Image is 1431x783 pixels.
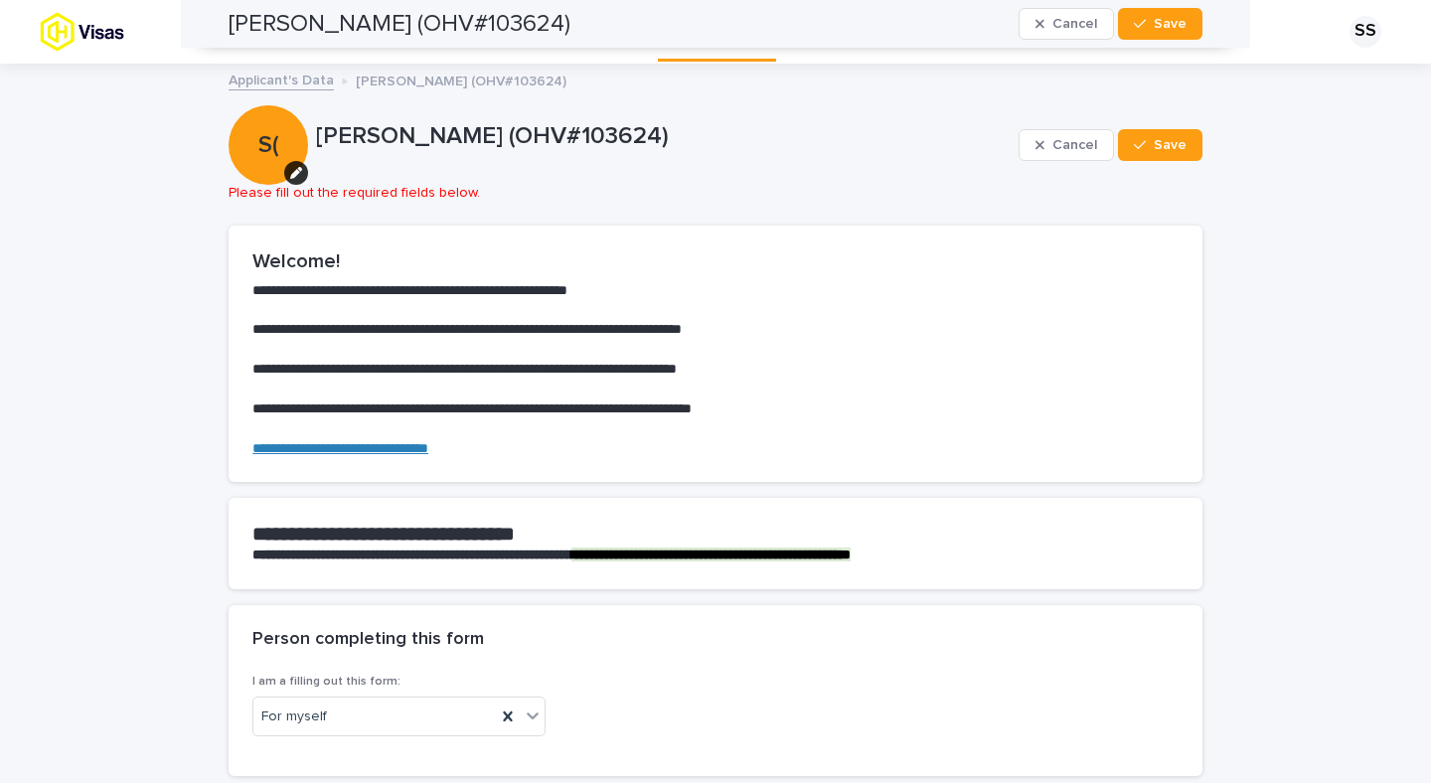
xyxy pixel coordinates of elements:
a: Applicant's Data [229,68,334,90]
h2: Welcome! [252,249,1179,273]
button: Cancel [1019,129,1114,161]
p: [PERSON_NAME] (OHV#103624) [316,122,1011,151]
p: Please fill out the required fields below. [229,185,1202,202]
span: I am a filling out this form: [252,676,400,688]
span: Cancel [1052,138,1097,152]
div: S( [229,51,308,159]
span: For myself [261,706,327,727]
button: Save [1118,129,1202,161]
img: tx8HrbJQv2PFQx4TXEq5 [40,12,195,52]
div: SS [1350,16,1381,48]
span: Save [1154,138,1187,152]
p: [PERSON_NAME] (OHV#103624) [356,69,566,90]
h2: Person completing this form [252,629,484,651]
